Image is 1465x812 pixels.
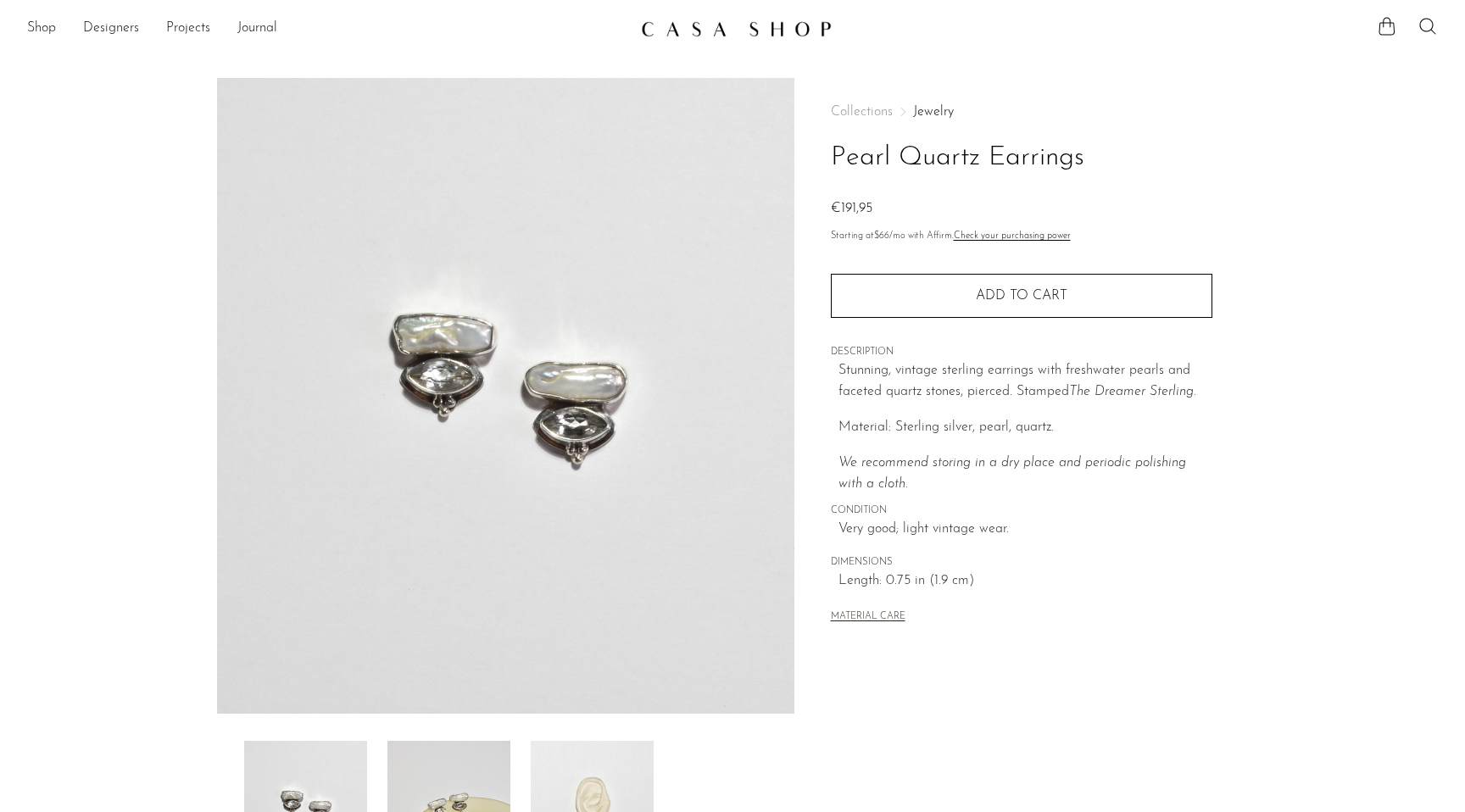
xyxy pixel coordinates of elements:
span: $66 [874,231,889,241]
span: DIMENSIONS [831,555,1212,570]
span: €191,95 [831,202,872,215]
a: Shop [27,18,56,40]
i: We recommend storing in a dry place and periodic polishing with a cloth. [838,456,1186,492]
span: Collections [831,105,893,119]
span: Length: 0.75 in (1.9 cm) [838,570,1212,592]
em: The Dreamer Sterling. [1069,385,1196,398]
a: Check your purchasing power - Learn more about Affirm Financing (opens in modal) [954,231,1071,241]
button: Add to cart [831,274,1212,318]
h1: Pearl Quartz Earrings [831,136,1212,180]
img: Pearl Quartz Earrings [217,78,794,714]
span: CONDITION [831,503,1212,519]
span: Very good; light vintage wear. [838,519,1212,541]
a: Journal [237,18,277,40]
nav: Breadcrumbs [831,105,1212,119]
nav: Desktop navigation [27,14,627,43]
span: Add to cart [976,288,1067,304]
ul: NEW HEADER MENU [27,14,627,43]
button: MATERIAL CARE [831,611,905,624]
p: Stunning, vintage sterling earrings with freshwater pearls and faceted quartz stones, pierced. St... [838,360,1212,403]
a: Jewelry [913,105,954,119]
a: Projects [166,18,210,40]
a: Designers [83,18,139,40]
p: Starting at /mo with Affirm. [831,229,1212,244]
span: DESCRIPTION [831,345,1212,360]
p: Material: Sterling silver, pearl, quartz. [838,417,1212,439]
